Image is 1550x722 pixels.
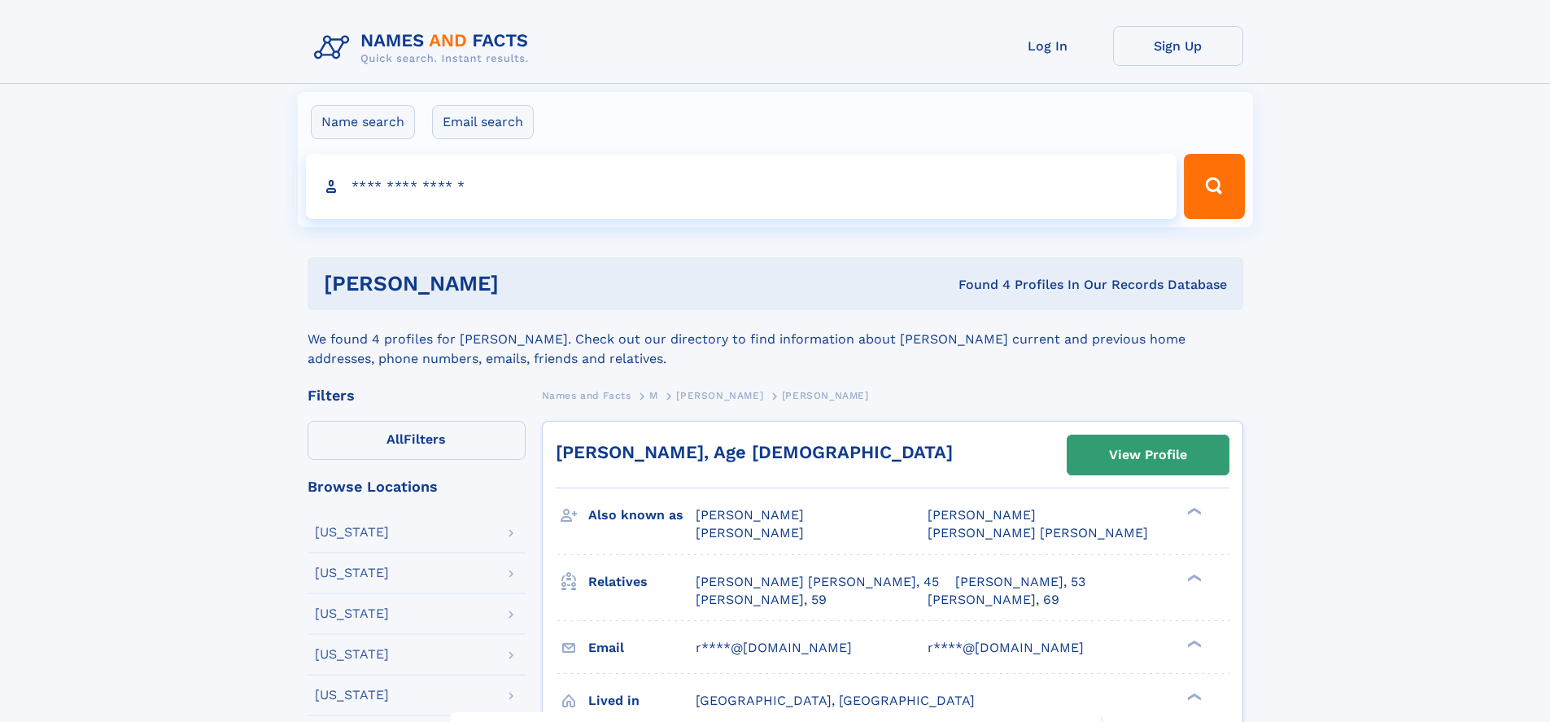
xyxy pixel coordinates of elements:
div: View Profile [1109,436,1187,474]
div: [US_STATE] [315,689,389,702]
div: [US_STATE] [315,648,389,661]
a: [PERSON_NAME] [PERSON_NAME], 45 [696,573,939,591]
a: [PERSON_NAME], Age [DEMOGRAPHIC_DATA] [556,442,953,462]
a: Names and Facts [542,385,631,405]
h3: Email [588,634,696,662]
a: [PERSON_NAME] [676,385,763,405]
span: [PERSON_NAME] [PERSON_NAME] [928,525,1148,540]
span: All [386,431,404,447]
div: [US_STATE] [315,526,389,539]
span: [PERSON_NAME] [696,507,804,523]
div: ❯ [1183,691,1203,702]
a: [PERSON_NAME], 69 [928,591,1059,609]
h3: Relatives [588,568,696,596]
h1: [PERSON_NAME] [324,273,729,294]
div: Found 4 Profiles In Our Records Database [728,276,1227,294]
div: ❯ [1183,638,1203,649]
a: Log In [983,26,1113,66]
div: We found 4 profiles for [PERSON_NAME]. Check out our directory to find information about [PERSON_... [308,310,1243,369]
a: Sign Up [1113,26,1243,66]
label: Filters [308,421,526,460]
div: ❯ [1183,572,1203,583]
h3: Lived in [588,687,696,715]
label: Email search [432,105,534,139]
button: Search Button [1184,154,1244,219]
a: M [649,385,658,405]
input: search input [306,154,1177,219]
span: [GEOGRAPHIC_DATA], [GEOGRAPHIC_DATA] [696,693,975,708]
div: Filters [308,388,526,403]
div: Browse Locations [308,479,526,494]
div: [US_STATE] [315,567,389,580]
span: [PERSON_NAME] [676,390,763,401]
div: [US_STATE] [315,607,389,620]
a: View Profile [1068,435,1229,475]
img: Logo Names and Facts [308,26,542,70]
div: ❯ [1183,506,1203,517]
h3: Also known as [588,501,696,529]
span: M [649,390,658,401]
a: [PERSON_NAME], 59 [696,591,827,609]
label: Name search [311,105,415,139]
span: [PERSON_NAME] [696,525,804,540]
span: [PERSON_NAME] [782,390,869,401]
span: [PERSON_NAME] [928,507,1036,523]
a: [PERSON_NAME], 53 [955,573,1085,591]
